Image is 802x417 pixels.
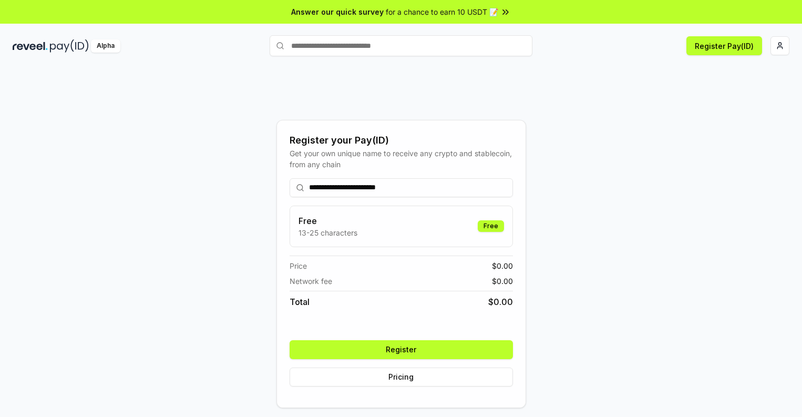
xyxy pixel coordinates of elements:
[299,215,357,227] h3: Free
[299,227,357,238] p: 13-25 characters
[290,133,513,148] div: Register your Pay(ID)
[386,6,498,17] span: for a chance to earn 10 USDT 📝
[492,276,513,287] span: $ 0.00
[488,296,513,308] span: $ 0.00
[290,276,332,287] span: Network fee
[686,36,762,55] button: Register Pay(ID)
[290,340,513,359] button: Register
[91,39,120,53] div: Alpha
[13,39,48,53] img: reveel_dark
[291,6,384,17] span: Answer our quick survey
[478,220,504,232] div: Free
[290,260,307,271] span: Price
[290,296,310,308] span: Total
[50,39,89,53] img: pay_id
[492,260,513,271] span: $ 0.00
[290,148,513,170] div: Get your own unique name to receive any crypto and stablecoin, from any chain
[290,368,513,387] button: Pricing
